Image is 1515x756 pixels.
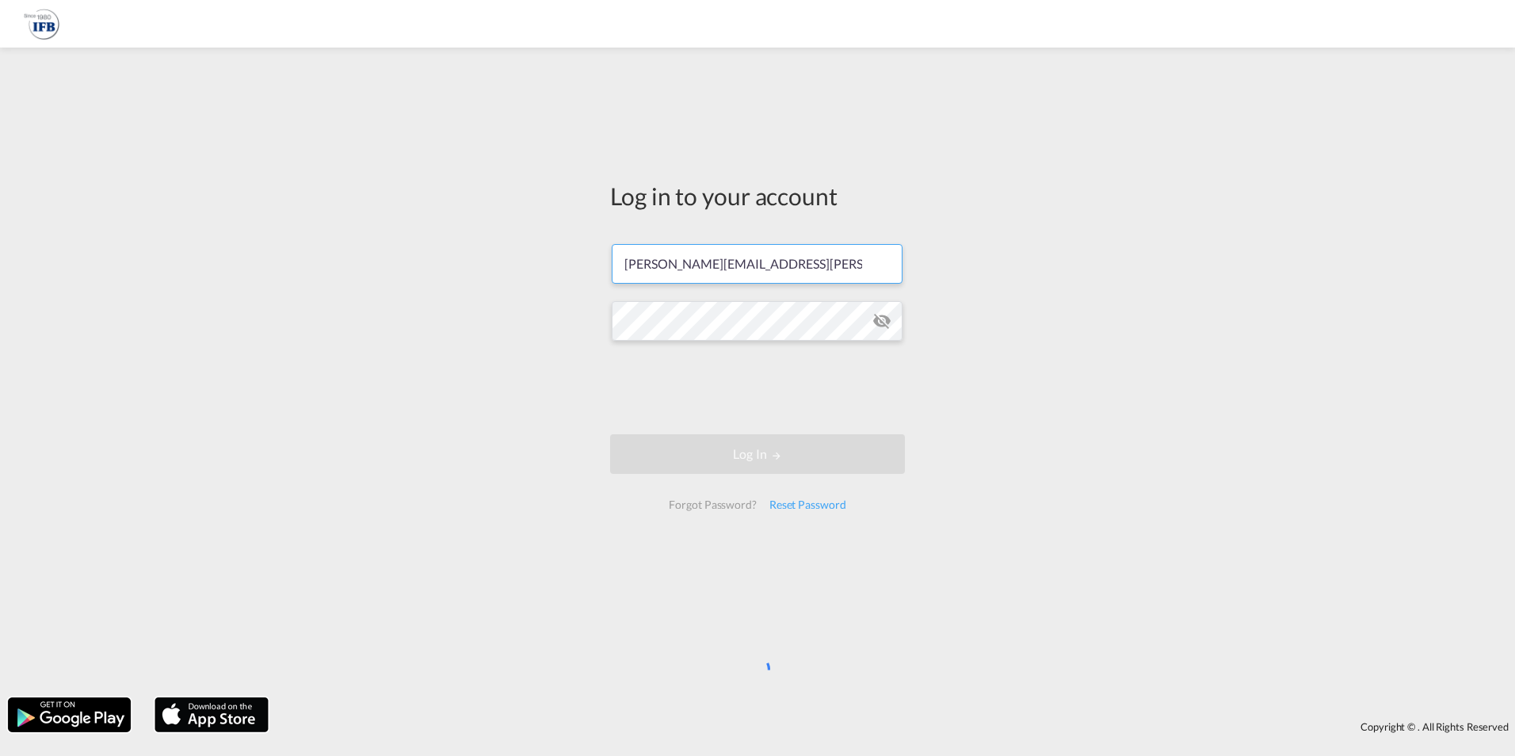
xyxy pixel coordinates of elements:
md-icon: icon-eye-off [872,311,891,330]
div: Log in to your account [610,179,905,212]
img: b628ab10256c11eeb52753acbc15d091.png [24,6,59,42]
div: Copyright © . All Rights Reserved [277,713,1515,740]
img: apple.png [153,696,270,734]
div: Forgot Password? [662,491,762,519]
input: Enter email/phone number [612,244,903,284]
img: google.png [6,696,132,734]
div: Reset Password [763,491,853,519]
button: LOGIN [610,434,905,474]
iframe: reCAPTCHA [637,357,878,418]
